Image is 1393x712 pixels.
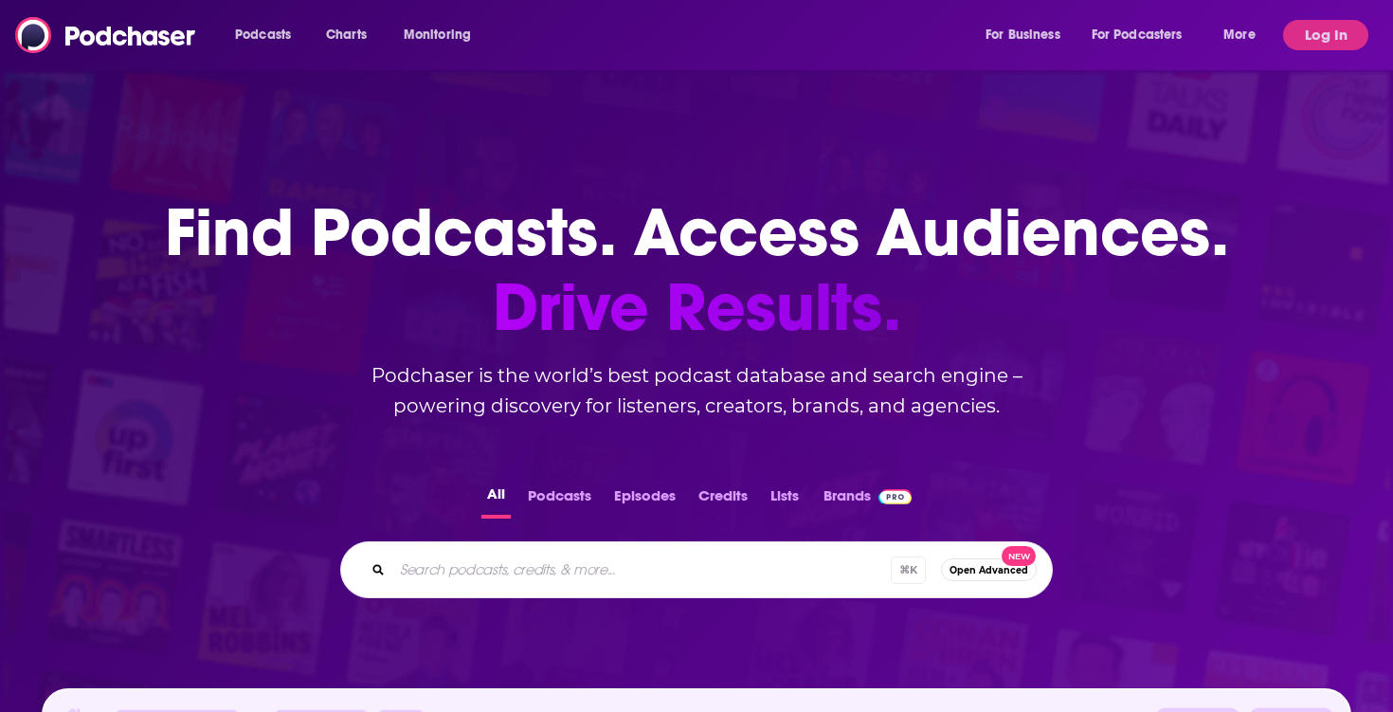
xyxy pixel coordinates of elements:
[765,482,805,519] button: Lists
[326,22,367,48] span: Charts
[1210,20,1279,50] button: open menu
[891,557,926,584] span: ⌘ K
[941,558,1037,581] button: Open AdvancedNew
[314,20,378,50] a: Charts
[986,22,1060,48] span: For Business
[340,541,1053,598] div: Search podcasts, credits, & more...
[1283,20,1368,50] button: Log In
[235,22,291,48] span: Podcasts
[522,482,597,519] button: Podcasts
[1223,22,1256,48] span: More
[404,22,471,48] span: Monitoring
[317,360,1076,421] h2: Podchaser is the world’s best podcast database and search engine – powering discovery for listene...
[165,195,1229,345] h1: Find Podcasts. Access Audiences.
[823,482,912,519] a: BrandsPodchaser Pro
[1002,546,1036,566] span: New
[481,482,511,519] button: All
[165,270,1229,345] span: Drive Results.
[693,482,753,519] button: Credits
[1092,22,1183,48] span: For Podcasters
[390,20,496,50] button: open menu
[15,17,197,53] img: Podchaser - Follow, Share and Rate Podcasts
[608,482,681,519] button: Episodes
[972,20,1084,50] button: open menu
[222,20,316,50] button: open menu
[950,565,1028,575] span: Open Advanced
[392,555,891,585] input: Search podcasts, credits, & more...
[1079,20,1210,50] button: open menu
[878,489,912,504] img: Podchaser Pro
